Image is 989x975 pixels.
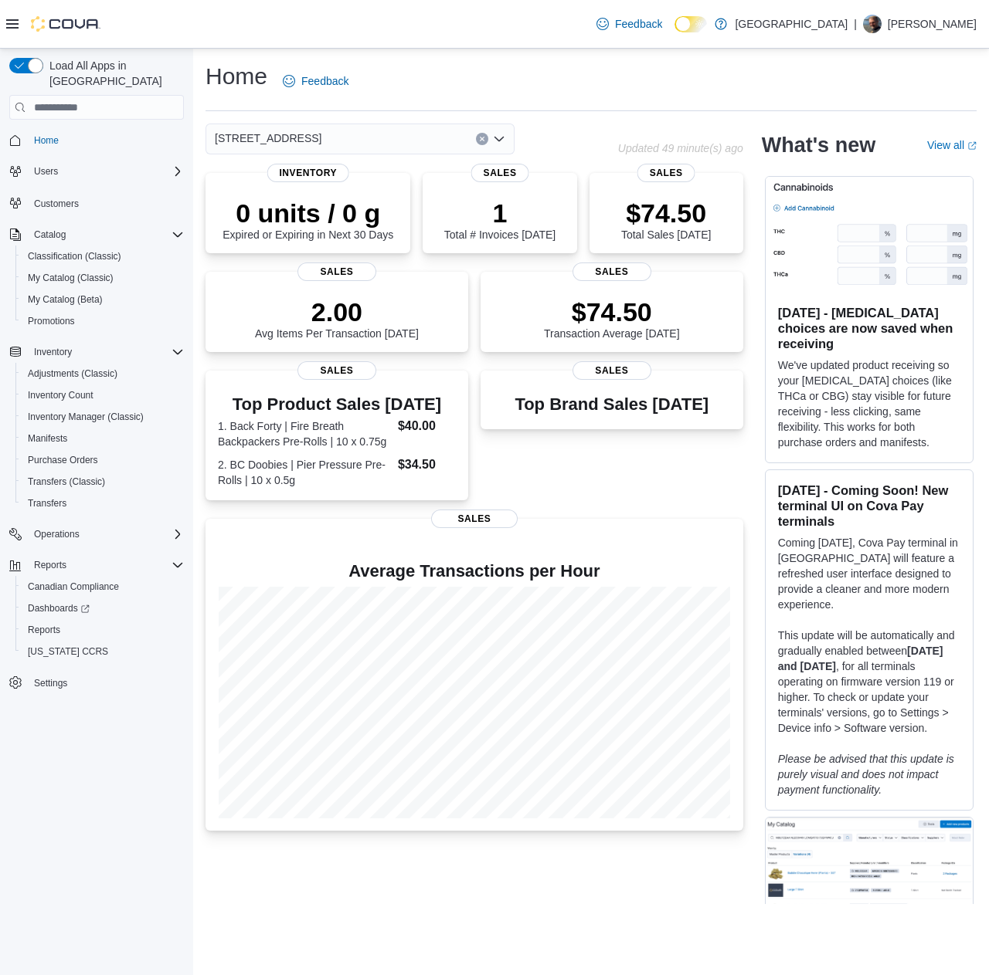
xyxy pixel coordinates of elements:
span: Canadian Compliance [22,577,184,596]
h3: Top Product Sales [DATE] [218,395,456,414]
span: Sales [431,510,518,528]
button: Operations [3,523,190,545]
span: Transfers [28,497,66,510]
a: Feedback [277,66,355,96]
p: | [854,15,857,33]
div: Total # Invoices [DATE] [444,198,556,241]
p: Updated 49 minute(s) ago [618,142,743,154]
dd: $40.00 [398,417,456,435]
h4: Average Transactions per Hour [218,562,731,581]
span: Home [34,134,59,147]
span: Dark Mode [675,32,675,33]
span: Inventory Manager (Classic) [28,411,144,423]
p: 1 [444,198,556,229]
a: Inventory Count [22,386,100,405]
a: Feedback [590,8,668,39]
span: Sales [471,164,529,182]
button: Home [3,129,190,151]
span: Dashboards [22,599,184,618]
span: Canadian Compliance [28,581,119,593]
span: Washington CCRS [22,642,184,661]
a: [US_STATE] CCRS [22,642,114,661]
span: Customers [34,198,79,210]
button: [US_STATE] CCRS [15,641,190,662]
span: Catalog [34,229,66,241]
button: Classification (Classic) [15,245,190,267]
div: Total Sales [DATE] [621,198,711,241]
span: Operations [34,528,80,540]
dt: 2. BC Doobies | Pier Pressure Pre-Rolls | 10 x 0.5g [218,457,392,488]
dt: 1. Back Forty | Fire Breath Backpackers Pre-Rolls | 10 x 0.75g [218,418,392,449]
span: Reports [22,621,184,639]
button: My Catalog (Beta) [15,289,190,310]
p: 0 units / 0 g [223,198,393,229]
h3: [DATE] - [MEDICAL_DATA] choices are now saved when receiving [778,305,960,351]
span: Sales [573,262,651,281]
h3: [DATE] - Coming Soon! New terminal UI on Cova Pay terminals [778,482,960,529]
span: Inventory Count [22,386,184,405]
button: Inventory [28,343,78,361]
a: Inventory Manager (Classic) [22,408,150,426]
span: Users [28,162,184,181]
a: Reports [22,621,66,639]
span: Promotions [22,312,184,330]
button: Users [3,161,190,182]
span: Classification (Classic) [28,250,121,262]
span: Inventory [267,164,349,182]
dd: $34.50 [398,455,456,474]
span: Sales [297,361,376,380]
span: My Catalog (Classic) [28,272,114,284]
button: Reports [15,619,190,641]
span: Users [34,165,58,178]
button: Inventory [3,341,190,363]
span: Operations [28,525,184,543]
span: Reports [28,624,60,636]
button: Manifests [15,428,190,449]
button: Settings [3,672,190,694]
button: Transfers (Classic) [15,471,190,493]
a: Adjustments (Classic) [22,364,124,383]
input: Dark Mode [675,16,707,32]
span: [STREET_ADDRESS] [215,129,321,147]
p: We've updated product receiving so your [MEDICAL_DATA] choices (like THCa or CBG) stay visible fo... [778,357,960,450]
p: Coming [DATE], Cova Pay terminal in [GEOGRAPHIC_DATA] will feature a refreshed user interface des... [778,535,960,612]
div: Transaction Average [DATE] [544,296,680,340]
span: [US_STATE] CCRS [28,645,108,658]
span: My Catalog (Beta) [22,290,184,309]
span: Inventory Count [28,389,93,401]
a: Home [28,131,65,150]
button: Inventory Manager (Classic) [15,406,190,428]
button: Catalog [3,224,190,245]
a: Settings [28,674,73,692]
button: Canadian Compliance [15,576,190,598]
span: My Catalog (Classic) [22,269,184,287]
a: Transfers (Classic) [22,472,111,491]
h3: Top Brand Sales [DATE] [515,395,709,414]
span: Manifests [28,432,67,445]
span: Reports [34,559,66,571]
a: Dashboards [15,598,190,619]
span: Inventory [28,343,184,361]
span: Purchase Orders [22,451,184,469]
a: Promotions [22,312,81,330]
span: Dashboards [28,602,90,614]
span: Sales [297,262,376,281]
span: Load All Apps in [GEOGRAPHIC_DATA] [43,58,184,89]
p: $74.50 [544,296,680,327]
p: 2.00 [255,296,419,327]
button: My Catalog (Classic) [15,267,190,289]
button: Open list of options [493,133,505,145]
button: Operations [28,525,86,543]
button: Inventory Count [15,384,190,406]
button: Catalog [28,225,72,244]
span: Adjustments (Classic) [28,367,117,380]
p: This update will be automatically and gradually enabled between , for all terminals operating on ... [778,628,960,736]
p: [GEOGRAPHIC_DATA] [735,15,848,33]
button: Purchase Orders [15,449,190,471]
em: Please be advised that this update is purely visual and does not impact payment functionality. [778,753,954,796]
span: Transfers [22,494,184,513]
h2: What's new [762,133,875,157]
a: Manifests [22,429,73,448]
span: Home [28,130,184,150]
a: Transfers [22,494,73,513]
